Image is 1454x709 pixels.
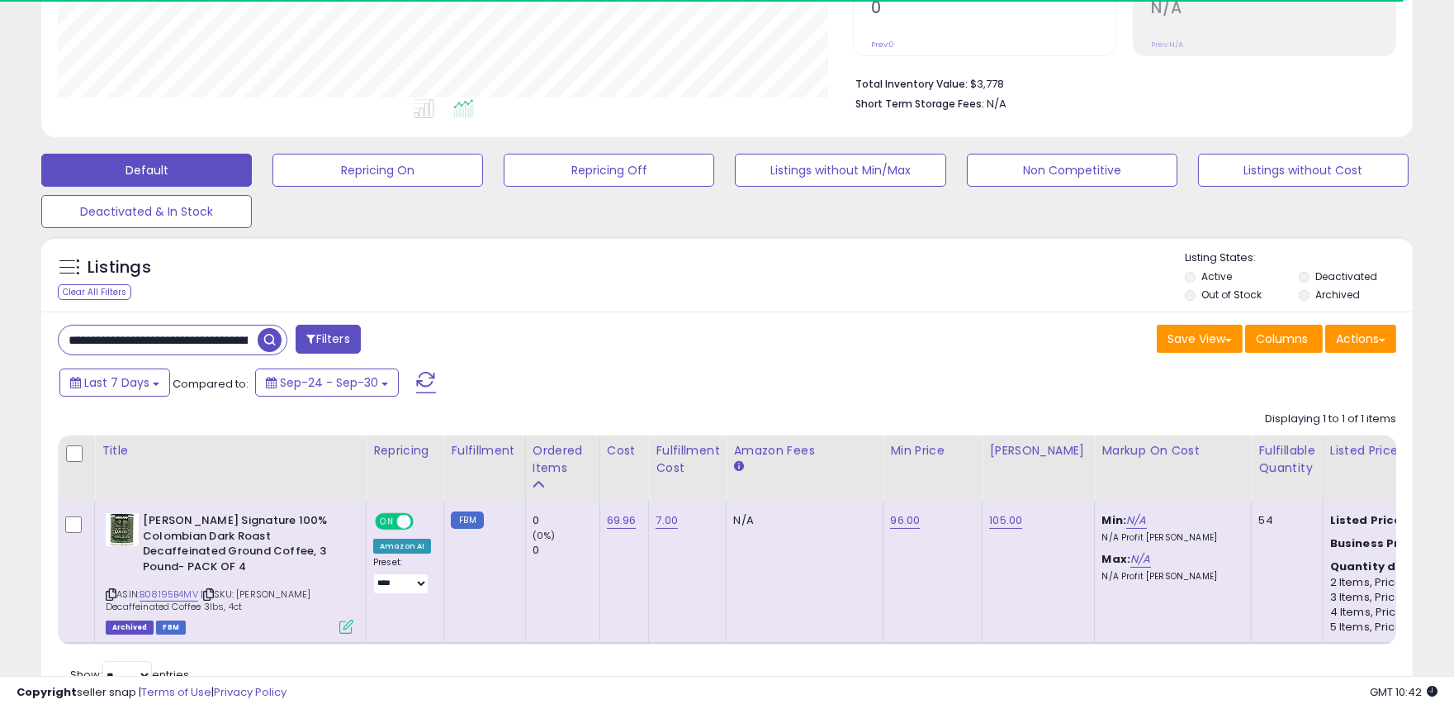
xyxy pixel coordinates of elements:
a: Privacy Policy [214,684,287,700]
strong: Copyright [17,684,77,700]
a: N/A [1130,551,1150,568]
div: Markup on Cost [1101,442,1244,459]
a: 105.00 [989,512,1022,529]
button: Repricing On [272,154,483,187]
div: Ordered Items [533,442,593,477]
span: Show: entries [70,667,189,683]
p: Listing States: [1185,250,1413,266]
span: ON [377,515,397,529]
span: FBM [156,621,186,635]
a: Terms of Use [141,684,211,700]
div: Repricing [373,442,437,459]
a: 7.00 [656,512,678,529]
a: N/A [1126,512,1146,529]
span: | SKU: [PERSON_NAME] Decaffeinated Coffee 3lbs, 4ct [106,588,310,612]
b: [PERSON_NAME] Signature 100% Colombian Dark Roast Decaffeinated Ground Coffee, 3 Pound- PACK OF 4 [143,513,343,578]
span: Last 7 Days [84,374,149,391]
small: Amazon Fees. [733,459,743,474]
b: Max: [1101,551,1130,567]
small: (0%) [533,529,556,542]
button: Deactivated & In Stock [41,195,252,228]
div: seller snap | | [17,685,287,701]
small: Prev: 0 [871,40,894,50]
div: Preset: [373,557,431,594]
div: Cost [607,442,642,459]
div: Clear All Filters [58,284,131,300]
div: Min Price [890,442,975,459]
div: Title [102,442,359,459]
span: 2025-10-8 10:42 GMT [1370,684,1437,700]
button: Sep-24 - Sep-30 [255,369,399,397]
b: Short Term Storage Fees: [855,97,984,111]
div: Fulfillable Quantity [1258,442,1315,477]
a: B08195B4MV [140,588,198,602]
div: ASIN: [106,513,353,632]
div: Displaying 1 to 1 of 1 items [1265,412,1396,427]
span: Columns [1256,331,1308,347]
div: [PERSON_NAME] [989,442,1087,459]
small: FBM [451,512,483,529]
small: Prev: N/A [1151,40,1183,50]
button: Last 7 Days [59,369,170,397]
div: 0 [533,513,599,528]
b: Listed Price: [1330,512,1405,528]
span: OFF [411,515,438,529]
b: Total Inventory Value: [855,77,968,91]
th: The percentage added to the cost of goods (COGS) that forms the calculator for Min & Max prices. [1095,435,1252,501]
b: Business Price: [1330,535,1421,551]
h5: Listings [88,256,151,279]
a: 69.96 [607,512,637,529]
li: $3,778 [855,73,1384,93]
img: 21YJXPFdsAL._SL40_.jpg [106,513,139,546]
p: N/A Profit [PERSON_NAME] [1101,532,1239,544]
span: Listings that have been deleted from Seller Central [106,621,154,635]
b: Quantity discounts [1330,559,1449,574]
div: Fulfillment Cost [656,442,719,477]
label: Archived [1315,288,1360,302]
div: 0 [533,543,599,558]
button: Repricing Off [504,154,714,187]
button: Actions [1325,325,1396,353]
span: Sep-24 - Sep-30 [280,374,378,391]
button: Save View [1157,325,1243,353]
div: N/A [733,513,870,528]
b: Min: [1101,512,1126,528]
span: N/A [987,96,1006,112]
button: Default [41,154,252,187]
button: Filters [296,325,360,354]
label: Active [1201,269,1232,283]
button: Listings without Min/Max [735,154,945,187]
button: Non Competitive [967,154,1177,187]
button: Columns [1245,325,1323,353]
div: 54 [1258,513,1310,528]
a: 96.00 [890,512,920,529]
div: Fulfillment [451,442,518,459]
label: Deactivated [1315,269,1377,283]
div: Amazon Fees [733,442,876,459]
label: Out of Stock [1201,288,1262,302]
p: N/A Profit [PERSON_NAME] [1101,571,1239,583]
span: Compared to: [173,376,249,392]
div: Amazon AI [373,539,431,554]
button: Listings without Cost [1198,154,1409,187]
